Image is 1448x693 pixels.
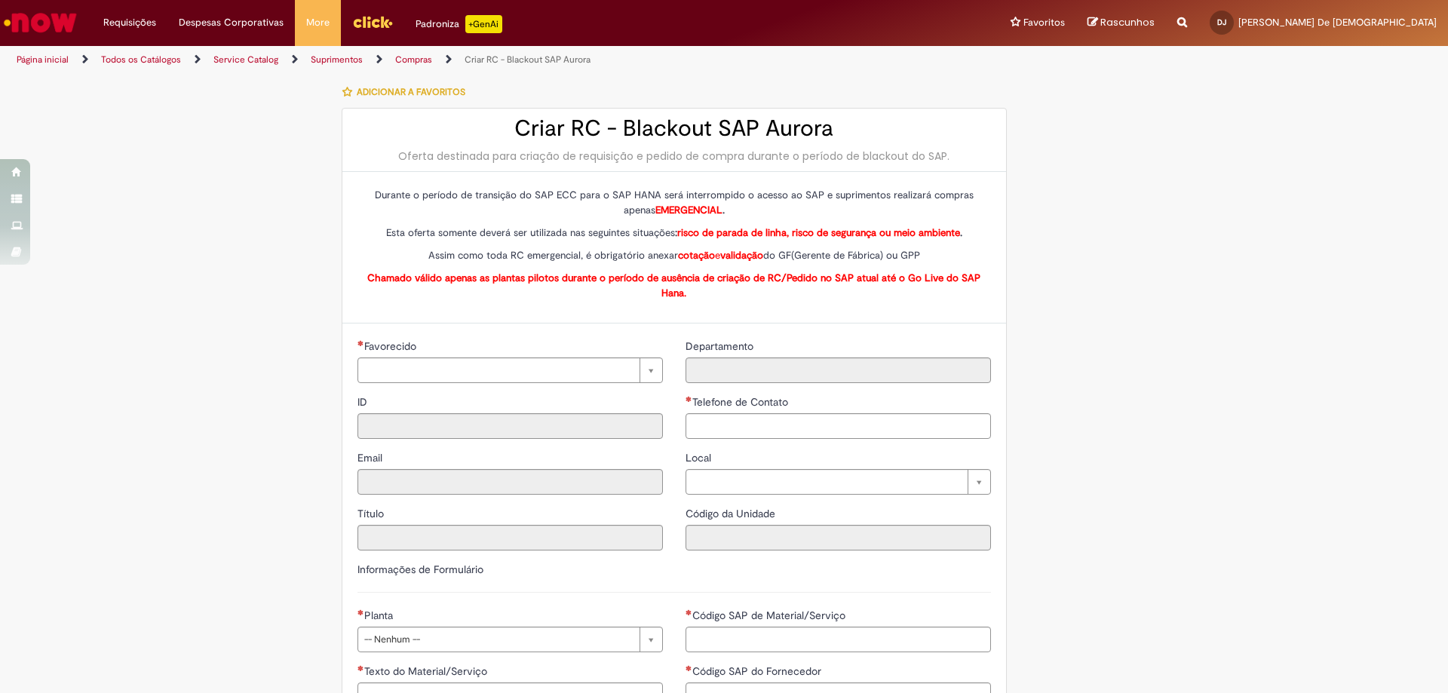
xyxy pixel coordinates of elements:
img: ServiceNow [2,8,79,38]
span: Texto do Material/Serviço [364,664,490,678]
span: e [678,249,763,262]
input: Telefone de Contato [686,413,991,439]
span: Rascunhos [1100,15,1155,29]
p: +GenAi [465,15,502,33]
ul: Trilhas de página [11,46,954,74]
a: Rascunhos [1088,16,1155,30]
span: Necessários [357,340,364,346]
strong: . [655,204,725,216]
label: Somente leitura - ID [357,394,370,409]
span: Necessários [686,609,692,615]
span: risco de parada de linha, risco de segurança ou meio ambiente [677,226,960,239]
h2: Criar RC - Blackout SAP Aurora [357,116,991,141]
label: Somente leitura - Departamento [686,339,756,354]
label: Somente leitura - Código da Unidade [686,506,778,521]
input: ID [357,413,663,439]
button: Adicionar a Favoritos [342,76,474,108]
a: Criar RC - Blackout SAP Aurora [465,54,591,66]
span: Somente leitura - Email [357,451,385,465]
strong: cotação [678,249,715,262]
input: Departamento [686,357,991,383]
span: DJ [1217,17,1226,27]
label: Somente leitura - Título [357,506,387,521]
div: Oferta destinada para criação de requisição e pedido de compra durante o período de blackout do SAP. [357,149,991,164]
span: More [306,15,330,30]
span: Necessários [357,665,364,671]
span: Requisições [103,15,156,30]
span: -- Nenhum -- [364,627,632,652]
a: Compras [395,54,432,66]
div: Padroniza [416,15,502,33]
strong: validação [720,249,763,262]
span: Assim como toda RC emergencial, é obrigatório anexar do GF(Gerente de Fábrica) ou GPP [428,249,920,262]
span: Esta oferta somente deverá ser utilizada nas seguintes situações [386,226,962,239]
span: Planta [364,609,396,622]
a: Suprimentos [311,54,363,66]
span: Código SAP do Fornecedor [692,664,824,678]
span: Durante o período de transição do SAP ECC para o SAP HANA será interrompido o acesso ao SAP e sup... [375,189,974,216]
span: Somente leitura - Código da Unidade [686,507,778,520]
span: Obrigatório Preenchido [686,396,692,402]
span: Somente leitura - Departamento [686,339,756,353]
input: Código da Unidade [686,525,991,550]
a: Todos os Catálogos [101,54,181,66]
span: Adicionar a Favoritos [357,86,465,98]
span: Telefone de Contato [692,395,791,409]
span: Local [686,451,714,465]
span: EMERGENCIAL [655,204,722,216]
strong: : . [675,226,962,239]
input: Título [357,525,663,550]
input: Email [357,469,663,495]
a: Service Catalog [213,54,278,66]
span: [PERSON_NAME] De [DEMOGRAPHIC_DATA] [1238,16,1437,29]
a: Limpar campo Favorecido [357,357,663,383]
span: Favoritos [1023,15,1065,30]
a: Limpar campo Local [686,469,991,495]
img: click_logo_yellow_360x200.png [352,11,393,33]
span: Despesas Corporativas [179,15,284,30]
span: Somente leitura - Título [357,507,387,520]
span: Somente leitura - ID [357,395,370,409]
span: Necessários [686,665,692,671]
label: Somente leitura - Email [357,450,385,465]
strong: Chamado válido apenas as plantas pilotos durante o período de ausência de criação de RC/Pedido no... [367,271,980,299]
span: Necessários - Favorecido [364,339,419,353]
a: Página inicial [17,54,69,66]
span: Código SAP de Material/Serviço [692,609,848,622]
span: Necessários [357,609,364,615]
label: Informações de Formulário [357,563,483,576]
input: Código SAP de Material/Serviço [686,627,991,652]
